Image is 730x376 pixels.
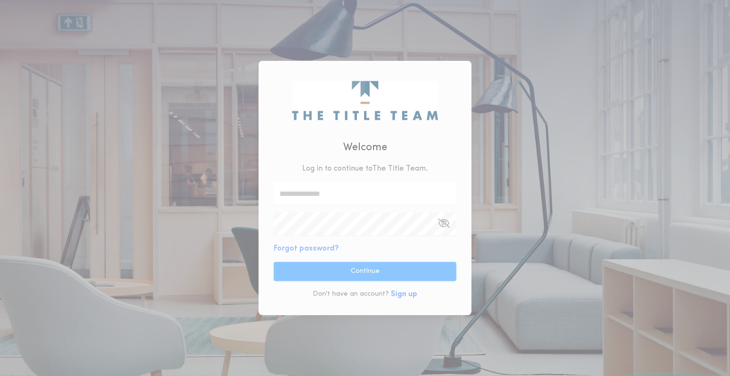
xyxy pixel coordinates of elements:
button: Continue [274,262,456,281]
h2: Welcome [343,140,387,155]
button: Forgot password? [274,243,339,254]
img: logo [292,81,438,120]
p: Log in to continue to The Title Team . [302,163,428,174]
button: Sign up [391,289,417,300]
p: Don't have an account? [313,289,389,299]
